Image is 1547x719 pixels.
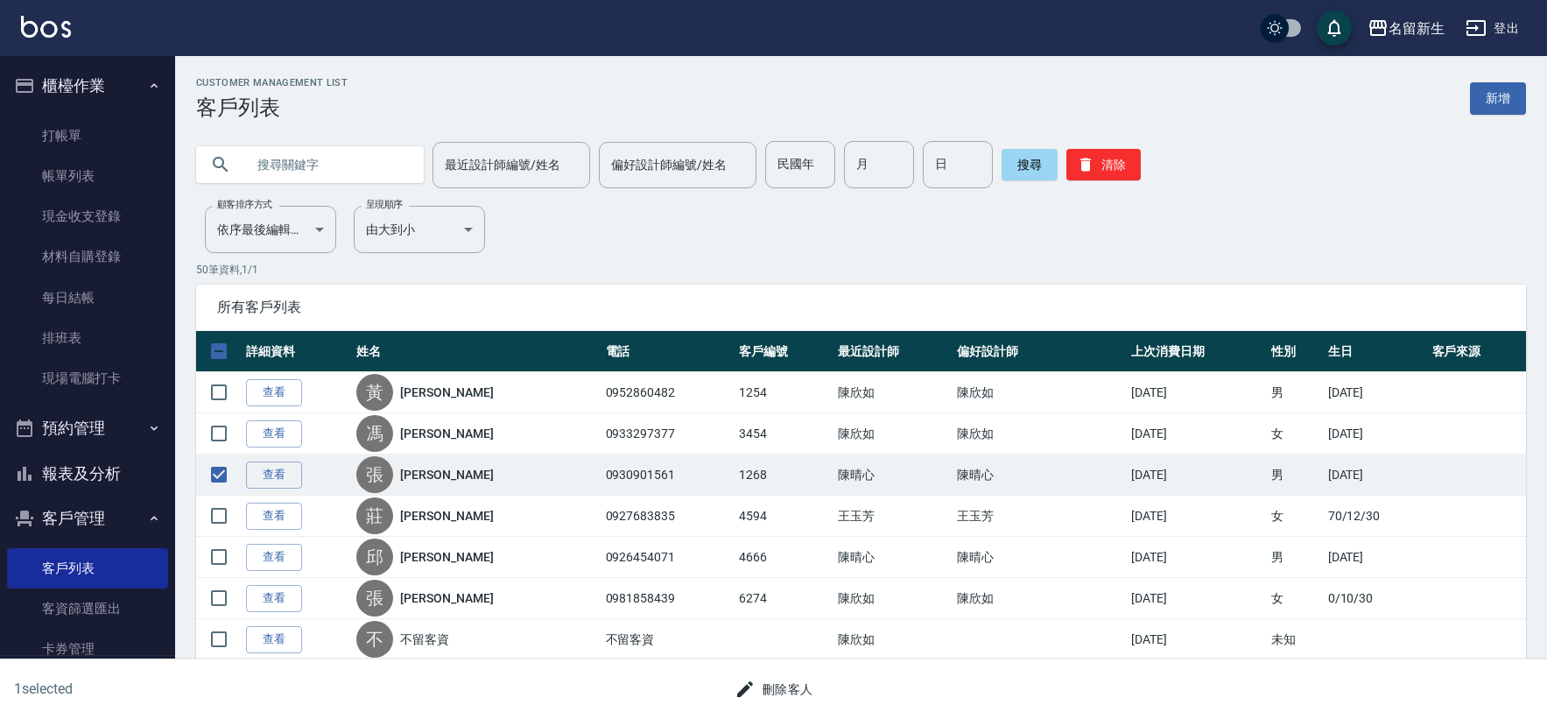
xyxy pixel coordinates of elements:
[354,206,485,253] div: 由大到小
[833,413,953,455] td: 陳欣如
[953,413,1127,455] td: 陳欣如
[246,585,302,612] a: 查看
[7,156,168,196] a: 帳單列表
[246,420,302,448] a: 查看
[1324,578,1428,619] td: 0/10/30
[246,503,302,530] a: 查看
[1267,578,1324,619] td: 女
[242,331,352,372] th: 詳細資料
[7,589,168,629] a: 客資篩選匯出
[205,206,336,253] div: 依序最後編輯時間
[1127,578,1267,619] td: [DATE]
[1002,149,1058,180] button: 搜尋
[953,372,1127,413] td: 陳欣如
[7,116,168,156] a: 打帳單
[601,413,735,455] td: 0933297377
[833,537,953,578] td: 陳晴心
[1389,18,1445,39] div: 名留新生
[735,496,833,537] td: 4594
[1267,619,1324,660] td: 未知
[601,455,735,496] td: 0930901561
[196,77,348,88] h2: Customer Management List
[356,374,393,411] div: 黃
[246,462,302,489] a: 查看
[601,372,735,413] td: 0952860482
[400,507,493,525] a: [PERSON_NAME]
[601,496,735,537] td: 0927683835
[1066,149,1141,180] button: 清除
[7,629,168,669] a: 卡券管理
[833,455,953,496] td: 陳晴心
[833,578,953,619] td: 陳欣如
[601,537,735,578] td: 0926454071
[953,578,1127,619] td: 陳欣如
[1127,537,1267,578] td: [DATE]
[833,331,953,372] th: 最近設計師
[217,299,1505,316] span: 所有客戶列表
[735,455,833,496] td: 1268
[728,673,820,706] button: 刪除客人
[735,413,833,455] td: 3454
[735,372,833,413] td: 1254
[7,358,168,398] a: 現場電腦打卡
[1127,372,1267,413] td: [DATE]
[1324,537,1428,578] td: [DATE]
[601,331,735,372] th: 電話
[352,331,601,372] th: 姓名
[217,198,272,211] label: 顧客排序方式
[7,496,168,541] button: 客戶管理
[601,619,735,660] td: 不留客資
[735,537,833,578] td: 4666
[356,497,393,534] div: 莊
[400,384,493,401] a: [PERSON_NAME]
[1324,496,1428,537] td: 70/12/30
[1267,331,1324,372] th: 性別
[245,141,410,188] input: 搜尋關鍵字
[1317,11,1352,46] button: save
[366,198,403,211] label: 呈現順序
[1127,619,1267,660] td: [DATE]
[7,405,168,451] button: 預約管理
[1324,331,1428,372] th: 生日
[1127,413,1267,455] td: [DATE]
[14,678,383,700] h6: 1 selected
[7,318,168,358] a: 排班表
[735,578,833,619] td: 6274
[400,589,493,607] a: [PERSON_NAME]
[1267,372,1324,413] td: 男
[196,95,348,120] h3: 客戶列表
[400,548,493,566] a: [PERSON_NAME]
[7,196,168,236] a: 現金收支登錄
[7,63,168,109] button: 櫃檯作業
[196,262,1526,278] p: 50 筆資料, 1 / 1
[400,425,493,442] a: [PERSON_NAME]
[1127,496,1267,537] td: [DATE]
[735,331,833,372] th: 客戶編號
[356,456,393,493] div: 張
[400,466,493,483] a: [PERSON_NAME]
[1459,12,1526,45] button: 登出
[7,278,168,318] a: 每日結帳
[953,496,1127,537] td: 王玉芳
[1127,331,1267,372] th: 上次消費日期
[21,16,71,38] img: Logo
[356,539,393,575] div: 邱
[246,379,302,406] a: 查看
[7,236,168,277] a: 材料自購登錄
[953,537,1127,578] td: 陳晴心
[1428,331,1527,372] th: 客戶來源
[1324,455,1428,496] td: [DATE]
[1324,372,1428,413] td: [DATE]
[1267,537,1324,578] td: 男
[833,619,953,660] td: 陳欣如
[1267,413,1324,455] td: 女
[1470,82,1526,115] a: 新增
[7,451,168,497] button: 報表及分析
[356,580,393,617] div: 張
[1127,455,1267,496] td: [DATE]
[601,578,735,619] td: 0981858439
[1361,11,1452,46] button: 名留新生
[1267,496,1324,537] td: 女
[246,626,302,653] a: 查看
[833,496,953,537] td: 王玉芳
